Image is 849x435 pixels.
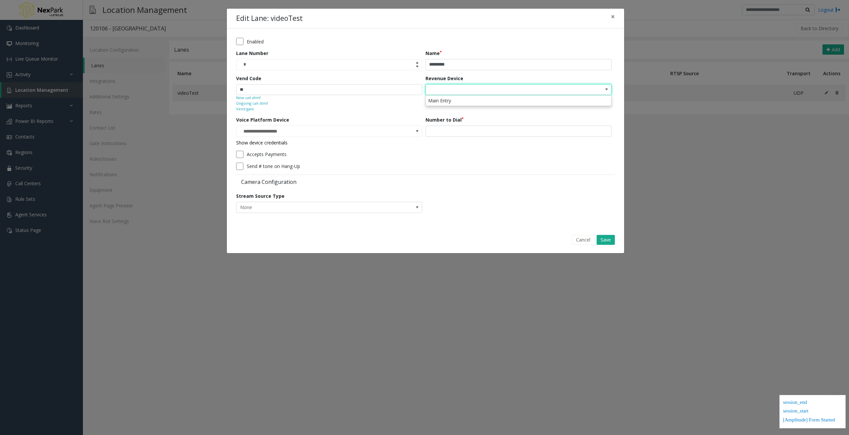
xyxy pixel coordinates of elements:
[572,235,595,245] button: Cancel
[783,407,842,416] div: session_start
[236,116,289,123] label: Voice Platform Device
[247,163,300,170] label: Send # tone on Hang-Up
[236,139,288,146] a: Show device credentials
[236,106,254,112] small: Vend gate
[611,12,615,21] span: ×
[783,416,842,425] div: [Amplitude] Form Started
[413,65,422,70] span: Decrease value
[236,202,385,213] span: None
[236,13,303,24] h4: Edit Lane: videoTest
[783,399,842,408] div: session_end
[236,50,268,57] label: Lane Number
[236,101,268,106] small: Ongoing call dtmf
[606,9,620,25] button: Close
[425,116,464,123] label: Number to Dial
[425,75,463,82] label: Revenue Device
[413,59,422,65] span: Increase value
[236,178,424,186] label: Camera Configuration
[247,38,264,45] label: Enabled
[425,50,442,57] label: Name
[236,75,261,82] label: Vend Code
[236,95,261,101] small: New call dtmf
[597,235,615,245] button: Save
[426,96,611,105] li: Main Entry
[236,192,285,199] label: Stream Source Type
[247,151,287,158] label: Accepts Payments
